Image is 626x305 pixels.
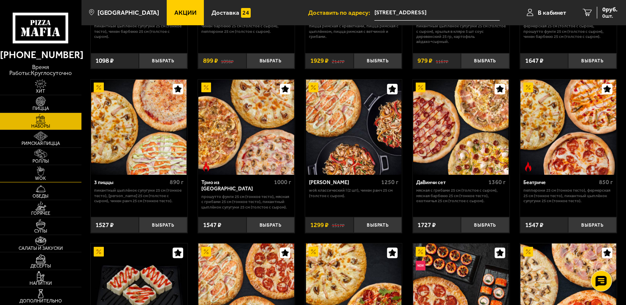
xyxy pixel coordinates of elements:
[309,247,318,257] img: Акционный
[95,58,114,64] span: 1098 ₽
[198,80,294,175] img: Трио из Рио
[523,179,597,186] div: Беатриче
[416,261,425,270] img: Новинка
[436,58,448,64] s: 1167 ₽
[221,58,233,64] s: 1098 ₽
[523,83,533,92] img: Акционный
[525,58,543,64] span: 1647 ₽
[201,247,211,257] img: Акционный
[461,217,509,233] button: Выбрать
[602,7,618,13] span: 0 руб.
[95,222,114,228] span: 1527 ₽
[211,10,239,16] span: Доставка
[538,10,566,16] span: В кабинет
[174,10,197,16] span: Акции
[416,83,425,92] img: Акционный
[520,80,616,175] img: Беатриче
[198,80,295,175] a: АкционныйОстрое блюдоТрио из Рио
[201,24,291,34] p: Чикен Барбекю 25 см (толстое с сыром), Пепперони 25 см (толстое с сыром).
[416,179,486,186] div: ДаВинчи сет
[309,188,398,198] p: Wok классический L (2 шт), Чикен Ранч 25 см (толстое с сыром).
[201,162,211,171] img: Острое блюдо
[374,5,500,21] input: Ваш адрес доставки
[381,179,398,186] span: 1250 г
[201,83,211,92] img: Акционный
[354,53,402,69] button: Выбрать
[170,179,184,186] span: 890 г
[94,188,184,203] p: Пикантный цыплёнок сулугуни 25 см (тонкое тесто), [PERSON_NAME] 25 см (толстое с сыром), Чикен Ра...
[94,83,103,92] img: Акционный
[91,80,187,175] a: Акционный3 пиццы
[413,80,509,175] a: АкционныйДаВинчи сет
[309,179,379,186] div: [PERSON_NAME]
[94,24,184,39] p: Пикантный цыплёнок сулугуни 25 см (тонкое тесто), Чикен Барбекю 25 см (толстое с сыром).
[203,58,218,64] span: 899 ₽
[413,80,509,175] img: ДаВинчи сет
[139,53,187,69] button: Выбрать
[98,10,159,16] span: [GEOGRAPHIC_DATA]
[274,179,291,186] span: 1000 г
[461,53,509,69] button: Выбрать
[417,222,436,228] span: 1727 ₽
[354,217,402,233] button: Выбрать
[201,194,291,210] p: Прошутто Фунги 25 см (тонкое тесто), Мясная с грибами 25 см (тонкое тесто), Пикантный цыплёнок су...
[417,58,432,64] span: 979 ₽
[139,217,187,233] button: Выбрать
[523,24,613,39] p: Фермерская 25 см (толстое с сыром), Прошутто Фунги 25 см (толстое с сыром), Чикен Барбекю 25 см (...
[525,222,543,228] span: 1547 ₽
[520,80,617,175] a: АкционныйОстрое блюдоБеатриче
[310,58,328,64] span: 1929 ₽
[309,24,398,39] p: Пицца Римская с креветками, Пицца Римская с цыплёнком, Пицца Римская с ветчиной и грибами.
[599,179,613,186] span: 850 г
[203,222,221,228] span: 1547 ₽
[488,179,506,186] span: 1360 г
[310,222,328,228] span: 1299 ₽
[416,24,506,44] p: Пикантный цыплёнок сулугуни 25 см (толстое с сыром), крылья в кляре 5 шт соус деревенский 25 гр, ...
[332,222,344,228] s: 1517 ₽
[374,5,500,21] span: Россия, Санкт-Петербург, проспект Ветеранов, 175
[602,13,618,19] span: 0 шт.
[94,179,168,186] div: 3 пиццы
[201,179,271,192] div: Трио из [GEOGRAPHIC_DATA]
[523,162,533,171] img: Острое блюдо
[568,53,617,69] button: Выбрать
[523,188,613,203] p: Пепперони 25 см (тонкое тесто), Фермерская 25 см (тонкое тесто), Пикантный цыплёнок сулугуни 25 с...
[309,83,318,92] img: Акционный
[305,80,402,175] a: АкционныйВилла Капри
[416,188,506,203] p: Мясная с грибами 25 см (толстое с сыром), Мясная Барбекю 25 см (тонкое тесто), Охотничья 25 см (т...
[568,217,617,233] button: Выбрать
[416,247,425,257] img: Акционный
[308,10,374,16] span: Доставить по адресу:
[94,247,103,257] img: Акционный
[247,217,295,233] button: Выбрать
[241,8,251,18] img: 15daf4d41897b9f0e9f617042186c801.svg
[332,58,344,64] s: 2147 ₽
[306,80,401,175] img: Вилла Капри
[247,53,295,69] button: Выбрать
[523,247,533,257] img: Акционный
[91,80,187,175] img: 3 пиццы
